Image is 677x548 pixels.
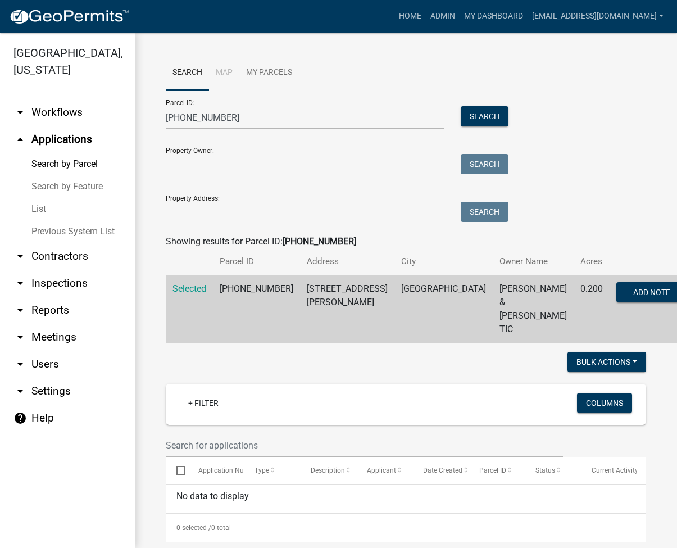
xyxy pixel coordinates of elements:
[367,467,396,474] span: Applicant
[567,352,646,372] button: Bulk Actions
[13,357,27,371] i: arrow_drop_down
[243,457,299,484] datatable-header-cell: Type
[166,457,187,484] datatable-header-cell: Select
[592,467,638,474] span: Current Activity
[574,275,610,343] td: 0.200
[394,6,426,27] a: Home
[13,384,27,398] i: arrow_drop_down
[423,467,462,474] span: Date Created
[283,236,356,247] strong: [PHONE_NUMBER]
[535,467,555,474] span: Status
[493,248,574,275] th: Owner Name
[166,485,646,513] div: No data to display
[13,330,27,344] i: arrow_drop_down
[187,457,243,484] datatable-header-cell: Application Number
[300,248,394,275] th: Address
[166,235,646,248] div: Showing results for Parcel ID:
[255,467,269,474] span: Type
[166,434,563,457] input: Search for applications
[460,6,528,27] a: My Dashboard
[166,55,209,91] a: Search
[13,133,27,146] i: arrow_drop_up
[13,411,27,425] i: help
[479,467,506,474] span: Parcel ID
[166,514,646,542] div: 0 total
[179,393,228,413] a: + Filter
[213,275,300,343] td: [PHONE_NUMBER]
[239,55,299,91] a: My Parcels
[577,393,632,413] button: Columns
[13,106,27,119] i: arrow_drop_down
[581,457,637,484] datatable-header-cell: Current Activity
[394,275,493,343] td: [GEOGRAPHIC_DATA]
[13,304,27,317] i: arrow_drop_down
[461,202,508,222] button: Search
[300,457,356,484] datatable-header-cell: Description
[311,467,345,474] span: Description
[176,524,211,532] span: 0 selected /
[13,277,27,290] i: arrow_drop_down
[172,283,206,294] a: Selected
[412,457,469,484] datatable-header-cell: Date Created
[356,457,412,484] datatable-header-cell: Applicant
[461,154,508,174] button: Search
[300,275,394,343] td: [STREET_ADDRESS][PERSON_NAME]
[528,6,668,27] a: [EMAIL_ADDRESS][DOMAIN_NAME]
[394,248,493,275] th: City
[469,457,525,484] datatable-header-cell: Parcel ID
[198,467,260,474] span: Application Number
[426,6,460,27] a: Admin
[13,250,27,263] i: arrow_drop_down
[213,248,300,275] th: Parcel ID
[525,457,581,484] datatable-header-cell: Status
[633,288,670,297] span: Add Note
[461,106,508,126] button: Search
[493,275,574,343] td: [PERSON_NAME] & [PERSON_NAME] TIC
[574,248,610,275] th: Acres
